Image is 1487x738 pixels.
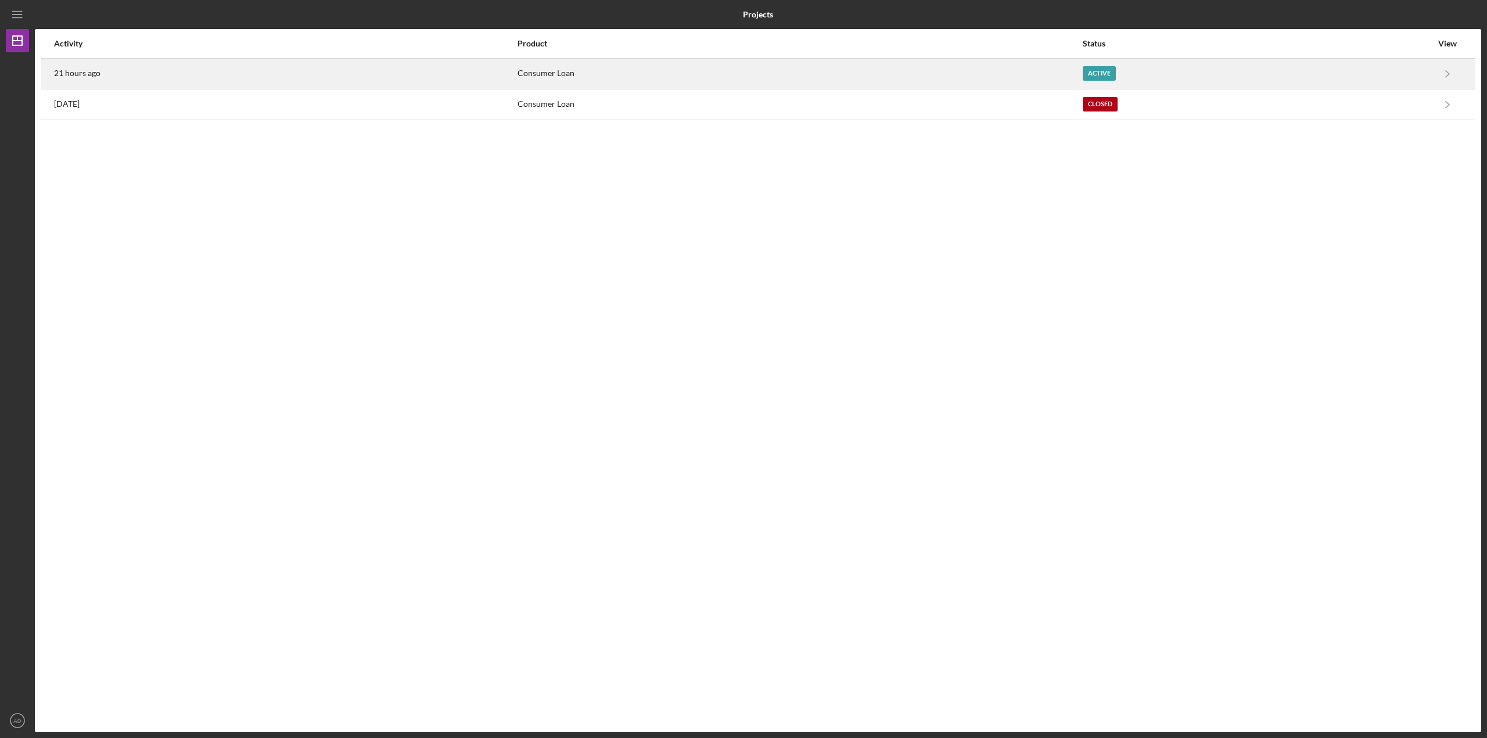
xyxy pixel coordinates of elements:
[1083,97,1118,111] div: Closed
[518,39,1082,48] div: Product
[54,69,100,78] time: 2025-09-30 18:42
[1433,39,1462,48] div: View
[6,709,29,732] button: AD
[743,10,773,19] b: Projects
[1083,66,1116,81] div: Active
[54,99,80,109] time: 2024-10-23 15:40
[54,39,516,48] div: Activity
[13,718,21,724] text: AD
[518,59,1082,88] div: Consumer Loan
[1083,39,1432,48] div: Status
[518,90,1082,119] div: Consumer Loan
